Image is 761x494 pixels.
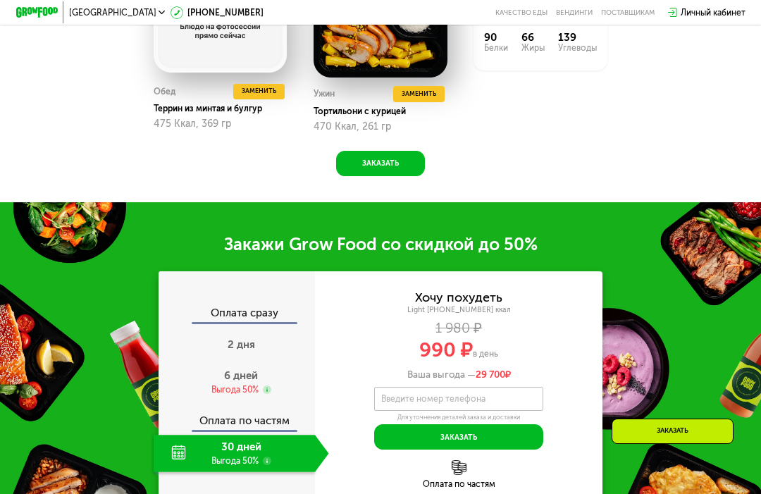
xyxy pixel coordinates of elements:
div: Углеводы [558,44,597,52]
div: Оплата сразу [160,308,316,322]
span: Заменить [402,89,436,99]
div: 1 980 ₽ [315,323,602,335]
span: 29 700 [476,369,505,381]
button: Заказать [374,424,543,450]
span: в день [473,349,498,359]
span: Заменить [242,86,276,97]
button: Заменить [393,86,445,102]
div: 139 [558,31,597,44]
div: Ужин [314,86,335,102]
div: Ваша выгода — [315,369,602,381]
div: 475 Ккал, 369 гр [154,118,287,130]
span: 6 дней [224,369,258,382]
div: Тортильони с курицей [314,106,456,117]
span: 990 ₽ [419,338,473,362]
div: Оплата по частям [160,405,316,430]
div: Обед [154,84,175,100]
div: поставщикам [601,8,655,17]
button: Заменить [233,84,285,100]
div: Заказать [612,419,734,444]
div: Для уточнения деталей заказа и доставки [374,414,543,422]
span: ₽ [476,369,511,381]
div: Личный кабинет [681,6,745,19]
img: l6xcnZfty9opOoJh.png [452,460,466,475]
div: Жиры [521,44,545,52]
div: Выгода 50% [211,384,259,396]
div: Белки [484,44,508,52]
label: Введите номер телефона [381,396,485,402]
a: Качество еды [495,8,547,17]
div: 66 [521,31,545,44]
div: Террин из минтая и булгур [154,104,296,114]
button: Заказать [336,151,425,176]
div: 90 [484,31,508,44]
span: 2 дня [228,338,255,351]
div: Light [PHONE_NUMBER] ккал [315,305,602,315]
div: Оплата по частям [315,480,602,488]
a: Вендинги [556,8,593,17]
span: [GEOGRAPHIC_DATA] [69,8,156,17]
a: [PHONE_NUMBER] [171,6,264,19]
div: Хочу похудеть [415,292,502,304]
div: 470 Ккал, 261 гр [314,121,447,132]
